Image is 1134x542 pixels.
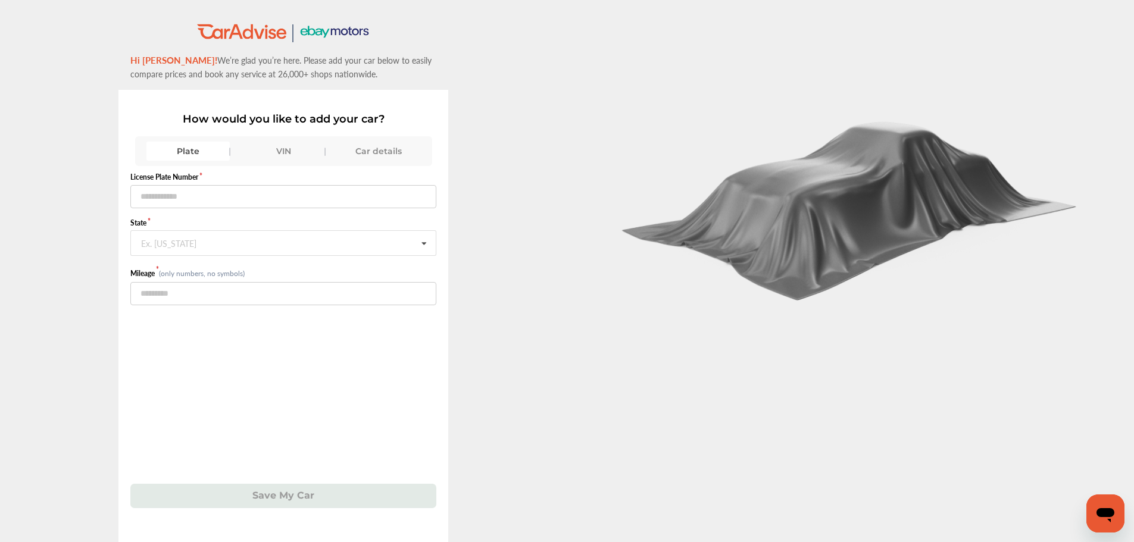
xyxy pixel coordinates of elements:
[141,239,196,246] div: Ex. [US_STATE]
[130,54,217,66] span: Hi [PERSON_NAME]!
[130,172,436,182] label: License Plate Number
[130,54,432,80] span: We’re glad you’re here. Please add your car below to easily compare prices and book any service a...
[337,142,420,161] div: Car details
[130,218,436,228] label: State
[242,142,325,161] div: VIN
[130,112,436,126] p: How would you like to add your car?
[1086,494,1124,532] iframe: Button to launch messaging window
[159,268,245,278] small: (only numbers, no symbols)
[613,108,1089,301] img: carCoverBlack.2823a3dccd746e18b3f8.png
[146,142,230,161] div: Plate
[130,268,159,278] label: Mileage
